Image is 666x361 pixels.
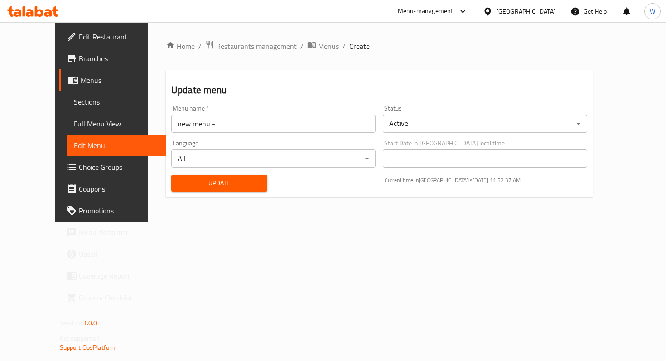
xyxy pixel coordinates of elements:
span: Choice Groups [79,162,159,173]
a: Branches [59,48,166,69]
nav: breadcrumb [166,40,593,52]
span: Version: [60,317,82,329]
a: Grocery Checklist [59,287,166,308]
span: Sections [74,96,159,107]
span: Menus [81,75,159,86]
span: Grocery Checklist [79,292,159,303]
span: Full Menu View [74,118,159,129]
span: Coverage Report [79,270,159,281]
div: [GEOGRAPHIC_DATA] [496,6,556,16]
div: Active [383,115,587,133]
a: Upsell [59,243,166,265]
div: All [171,149,376,168]
h2: Update menu [171,83,587,97]
a: Menus [307,40,339,52]
a: Menu disclaimer [59,221,166,243]
span: W [650,6,655,16]
li: / [343,41,346,52]
a: Support.OpsPlatform [60,342,117,353]
span: Restaurants management [216,41,297,52]
a: Edit Restaurant [59,26,166,48]
div: Menu-management [398,6,454,17]
a: Coverage Report [59,265,166,287]
button: Update [171,175,267,192]
input: Please enter Menu name [171,115,376,133]
span: Edit Restaurant [79,31,159,42]
span: Create [349,41,370,52]
a: Full Menu View [67,113,166,135]
li: / [300,41,304,52]
span: Coupons [79,183,159,194]
span: Upsell [79,249,159,260]
span: Update [179,178,260,189]
a: Promotions [59,200,166,221]
p: Current time in [GEOGRAPHIC_DATA] is [DATE] 11:52:37 AM [385,176,587,184]
a: Sections [67,91,166,113]
span: Branches [79,53,159,64]
a: Restaurants management [205,40,297,52]
span: 1.0.0 [83,317,97,329]
a: Home [166,41,195,52]
span: Menu disclaimer [79,227,159,238]
a: Menus [59,69,166,91]
span: Menus [318,41,339,52]
a: Coupons [59,178,166,200]
span: Promotions [79,205,159,216]
span: Get support on: [60,332,101,344]
span: Edit Menu [74,140,159,151]
a: Edit Menu [67,135,166,156]
a: Choice Groups [59,156,166,178]
li: / [198,41,202,52]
